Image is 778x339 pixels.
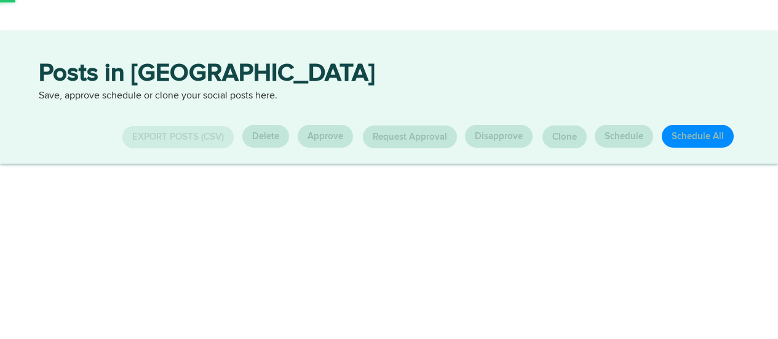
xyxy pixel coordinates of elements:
[242,125,289,148] button: Delete
[373,132,447,142] span: Request Approval
[39,89,740,103] p: Save, approve schedule or clone your social posts here.
[363,126,457,148] button: Request Approval
[662,125,734,148] button: Schedule All
[465,125,533,148] button: Disapprove
[122,126,234,148] button: Export Posts (CSV)
[542,126,587,148] button: Clone
[552,132,577,142] span: Clone
[595,125,653,148] button: Schedule
[298,125,353,148] button: Approve
[39,62,740,89] h3: Posts in [GEOGRAPHIC_DATA]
